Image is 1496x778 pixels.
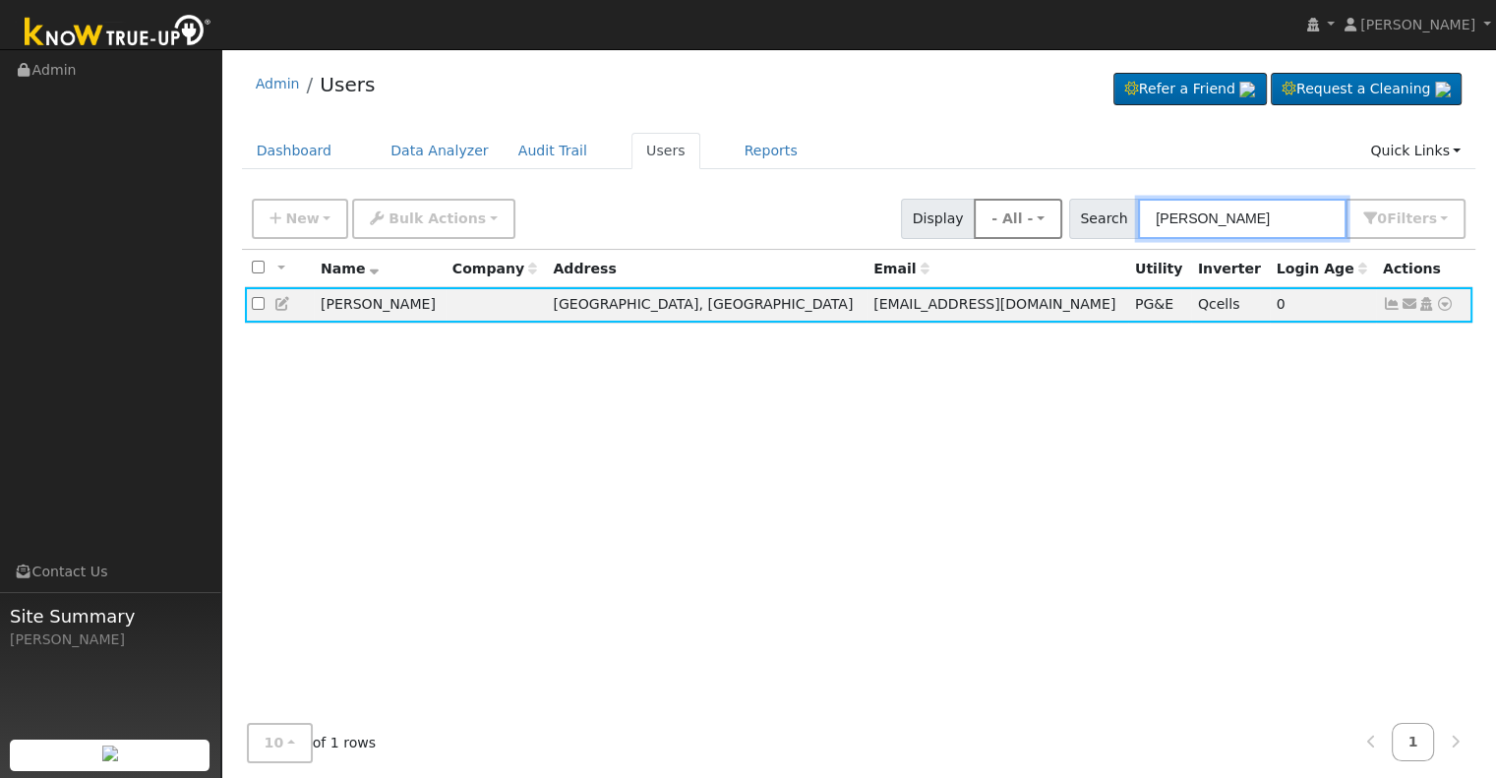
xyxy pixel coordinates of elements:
div: Utility [1135,259,1184,279]
a: 1 [1392,723,1435,761]
button: 0Filters [1346,199,1466,239]
span: PG&E [1135,296,1173,312]
td: [GEOGRAPHIC_DATA], [GEOGRAPHIC_DATA] [546,287,867,324]
td: [PERSON_NAME] [314,287,446,324]
a: Show Graph [1383,296,1401,312]
span: Days since last login [1277,261,1367,276]
a: Edit User [274,296,292,312]
span: Qcells [1198,296,1240,312]
a: Users [631,133,700,169]
a: Reports [730,133,812,169]
button: 10 [247,723,313,763]
button: Bulk Actions [352,199,514,239]
a: Data Analyzer [376,133,504,169]
button: New [252,199,349,239]
span: Bulk Actions [389,210,486,226]
a: Request a Cleaning [1271,73,1462,106]
span: Company name [452,261,537,276]
span: [PERSON_NAME] [1360,17,1475,32]
img: retrieve [102,746,118,761]
div: Address [553,259,860,279]
a: Refer a Friend [1113,73,1267,106]
a: Other actions [1436,294,1454,315]
span: Name [321,261,379,276]
img: Know True-Up [15,11,221,55]
span: New [285,210,319,226]
span: Filter [1387,210,1437,226]
img: retrieve [1435,82,1451,97]
span: of 1 rows [247,723,377,763]
input: Search [1138,199,1346,239]
div: Actions [1383,259,1466,279]
span: 10 [265,735,284,750]
span: 10/07/2025 8:58:32 AM [1277,296,1286,312]
img: retrieve [1239,82,1255,97]
span: Site Summary [10,603,210,629]
a: Admin [256,76,300,91]
a: Quick Links [1355,133,1475,169]
div: Inverter [1198,259,1263,279]
span: [EMAIL_ADDRESS][DOMAIN_NAME] [873,296,1115,312]
div: [PERSON_NAME] [10,629,210,650]
a: Users [320,73,375,96]
span: Search [1069,199,1139,239]
span: Email [873,261,928,276]
button: - All - [974,199,1062,239]
span: Display [901,199,975,239]
span: s [1428,210,1436,226]
a: roxie6148@comcast.net [1401,294,1418,315]
a: Audit Trail [504,133,602,169]
a: Dashboard [242,133,347,169]
a: Login As [1417,296,1435,312]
